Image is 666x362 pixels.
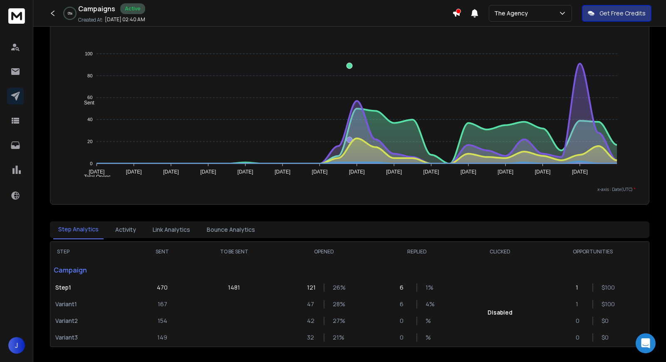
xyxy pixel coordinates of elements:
th: REPLIED [371,242,463,262]
button: Bounce Analytics [202,221,260,239]
p: 470 [157,283,168,292]
tspan: [DATE] [275,169,291,175]
th: OPPORTUNITIES [537,242,649,262]
p: 4 % [426,300,434,308]
p: 149 [157,333,167,342]
p: $ 0 [602,333,610,342]
th: CLICKED [463,242,537,262]
tspan: [DATE] [89,169,105,175]
p: 28 % [333,300,341,308]
button: Activity [110,221,141,239]
div: Active [120,3,145,14]
p: $ 100 [602,283,610,292]
tspan: [DATE] [423,169,439,175]
p: 121 [307,283,315,292]
tspan: 20 [87,139,92,144]
p: 47 [307,300,315,308]
th: OPENED [278,242,371,262]
p: The Agency [494,9,531,17]
span: Total Opens [78,174,111,180]
p: Variant 1 [55,300,129,308]
tspan: [DATE] [572,169,588,175]
tspan: 0 [90,161,93,166]
p: 0 % [68,11,72,16]
tspan: 80 [87,73,92,78]
tspan: 60 [87,95,92,100]
div: Open Intercom Messenger [636,333,656,353]
tspan: [DATE] [201,169,216,175]
p: x-axis : Date(UTC) [64,186,636,193]
p: 6 [400,283,408,292]
tspan: [DATE] [461,169,476,175]
p: 0 [400,317,408,325]
p: 26 % [333,283,341,292]
tspan: [DATE] [238,169,253,175]
h1: Campaigns [78,4,115,14]
p: Variant 3 [55,333,129,342]
p: $ 0 [602,317,610,325]
p: [DATE] 02:40 AM [105,16,145,23]
p: 1481 [228,283,240,292]
tspan: 40 [87,117,92,122]
span: Sent [78,100,94,106]
tspan: [DATE] [163,169,179,175]
p: Step 1 [55,283,129,292]
p: 0 [576,317,584,325]
p: % [426,317,434,325]
p: 1 [576,283,584,292]
p: 167 [158,300,167,308]
p: Created At: [78,17,103,23]
th: STEP [50,242,134,262]
p: Get Free Credits [599,9,646,17]
p: Disabled [488,308,512,317]
p: 1 % [426,283,434,292]
tspan: [DATE] [535,169,551,175]
p: 0 [400,333,408,342]
p: Variant 2 [55,317,129,325]
th: TO BE SENT [191,242,278,262]
tspan: [DATE] [498,169,514,175]
button: J [8,337,25,354]
p: 1 [576,300,584,308]
button: Get Free Credits [582,5,651,22]
p: Campaign [50,262,134,278]
th: SENT [134,242,191,262]
p: 27 % [333,317,341,325]
p: 0 [576,333,584,342]
p: 154 [158,317,167,325]
tspan: [DATE] [386,169,402,175]
button: Step Analytics [53,220,104,239]
tspan: [DATE] [312,169,328,175]
tspan: 100 [85,51,92,56]
tspan: [DATE] [126,169,142,175]
p: 21 % [333,333,341,342]
p: 42 [307,317,315,325]
p: 6 [400,300,408,308]
p: $ 100 [602,300,610,308]
p: 32 [307,333,315,342]
button: Link Analytics [148,221,195,239]
p: % [426,333,434,342]
tspan: [DATE] [349,169,365,175]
